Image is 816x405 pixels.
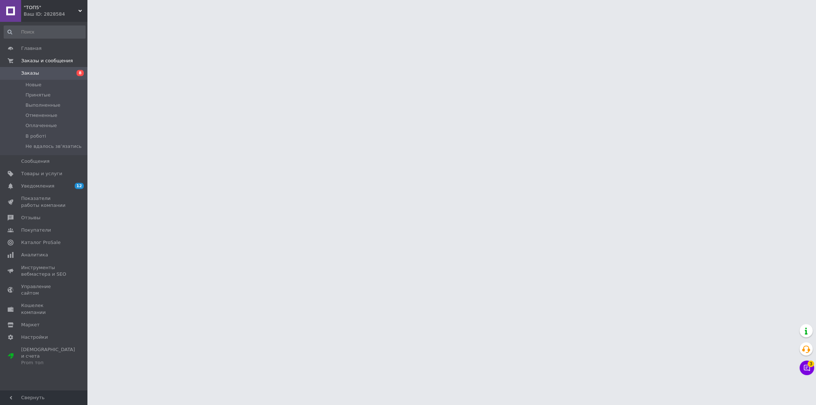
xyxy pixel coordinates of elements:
[21,170,62,177] span: Товары и услуги
[21,58,73,64] span: Заказы и сообщения
[800,361,814,375] button: Чат с покупателем3
[25,122,57,129] span: Оплаченные
[25,133,46,139] span: В роботі
[21,183,54,189] span: Уведомления
[4,25,86,39] input: Поиск
[21,158,50,165] span: Сообщения
[21,252,48,258] span: Аналитика
[21,195,67,208] span: Показатели работы компании
[21,346,75,366] span: [DEMOGRAPHIC_DATA] и счета
[21,359,75,366] div: Prom топ
[21,334,48,341] span: Настройки
[21,283,67,296] span: Управление сайтом
[21,302,67,315] span: Кошелек компании
[25,92,51,98] span: Принятые
[21,45,42,52] span: Главная
[25,82,42,88] span: Новые
[24,11,87,17] div: Ваш ID: 2828584
[21,322,40,328] span: Маркет
[25,143,82,150] span: Не вдалось звʼязатись
[21,70,39,76] span: Заказы
[24,4,78,11] span: "ТОП5"
[76,70,84,76] span: 8
[21,264,67,278] span: Инструменты вебмастера и SEO
[25,102,60,109] span: Выполненные
[21,239,60,246] span: Каталог ProSale
[21,215,40,221] span: Отзывы
[25,112,57,119] span: Отмененные
[21,227,51,233] span: Покупатели
[75,183,84,189] span: 12
[808,360,814,367] span: 3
